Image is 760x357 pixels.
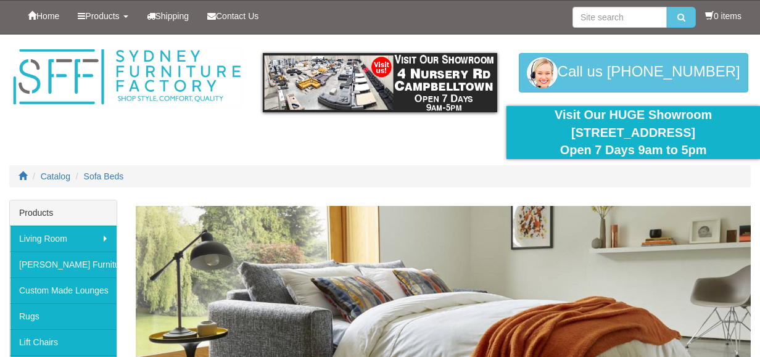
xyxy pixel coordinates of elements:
[705,10,741,22] li: 0 items
[9,47,244,107] img: Sydney Furniture Factory
[572,7,667,28] input: Site search
[10,329,117,355] a: Lift Chairs
[19,1,68,31] a: Home
[36,11,59,21] span: Home
[84,171,124,181] a: Sofa Beds
[10,277,117,303] a: Custom Made Lounges
[85,11,119,21] span: Products
[198,1,268,31] a: Contact Us
[263,53,498,112] img: showroom.gif
[10,226,117,252] a: Living Room
[10,303,117,329] a: Rugs
[138,1,199,31] a: Shipping
[10,200,117,226] div: Products
[68,1,137,31] a: Products
[516,106,751,159] div: Visit Our HUGE Showroom [STREET_ADDRESS] Open 7 Days 9am to 5pm
[41,171,70,181] a: Catalog
[155,11,189,21] span: Shipping
[10,252,117,277] a: [PERSON_NAME] Furniture
[216,11,258,21] span: Contact Us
